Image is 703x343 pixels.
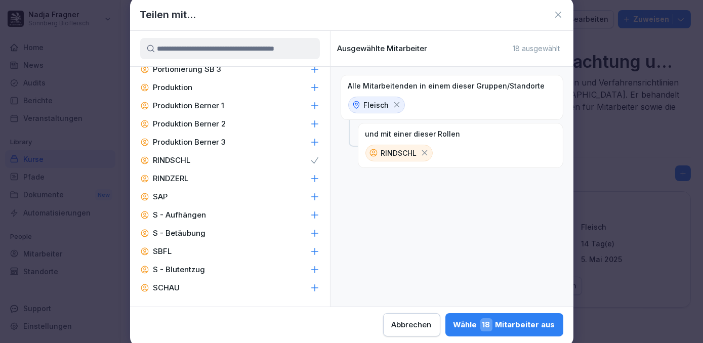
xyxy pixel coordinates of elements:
button: Abbrechen [383,313,440,336]
button: Wähle18Mitarbeiter aus [445,313,563,336]
p: 18 ausgewählt [513,44,560,53]
p: Alle Mitarbeitenden in einem dieser Gruppen/Standorte [348,81,545,91]
p: RINDSCHL [381,148,417,158]
span: 18 [480,318,492,331]
p: Fleisch [364,100,389,110]
p: und mit einer dieser Rollen [365,130,461,139]
p: Portionierung SB 3 [153,64,222,74]
p: Produktion [153,82,193,93]
p: SAP [153,192,168,202]
p: Ausgewählte Mitarbeiter [338,44,428,53]
p: S - Blutentzug [153,265,205,275]
p: Produktion Berner 2 [153,119,226,129]
p: S - Aufhängen [153,210,206,220]
div: Wähle Mitarbeiter aus [453,318,555,331]
p: Produktion Berner 3 [153,137,226,147]
p: S - Betäubung [153,228,206,238]
p: RINDSCHL [153,155,191,165]
h1: Teilen mit... [140,7,196,22]
p: RINDZERL [153,174,189,184]
p: SCHAU [153,283,180,293]
p: SBFL [153,246,172,256]
p: Produktion Berner 1 [153,101,225,111]
div: Abbrechen [392,319,432,330]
